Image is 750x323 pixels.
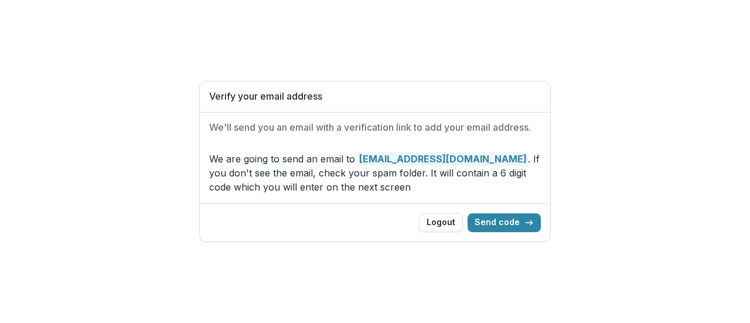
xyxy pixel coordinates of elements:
[419,213,463,232] button: Logout
[358,152,528,166] strong: [EMAIL_ADDRESS][DOMAIN_NAME]
[468,213,541,232] button: Send code
[209,122,541,133] h2: We'll send you an email with a verification link to add your email address.
[209,152,541,194] p: We are going to send an email to . If you don't see the email, check your spam folder. It will co...
[209,91,541,102] h1: Verify your email address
